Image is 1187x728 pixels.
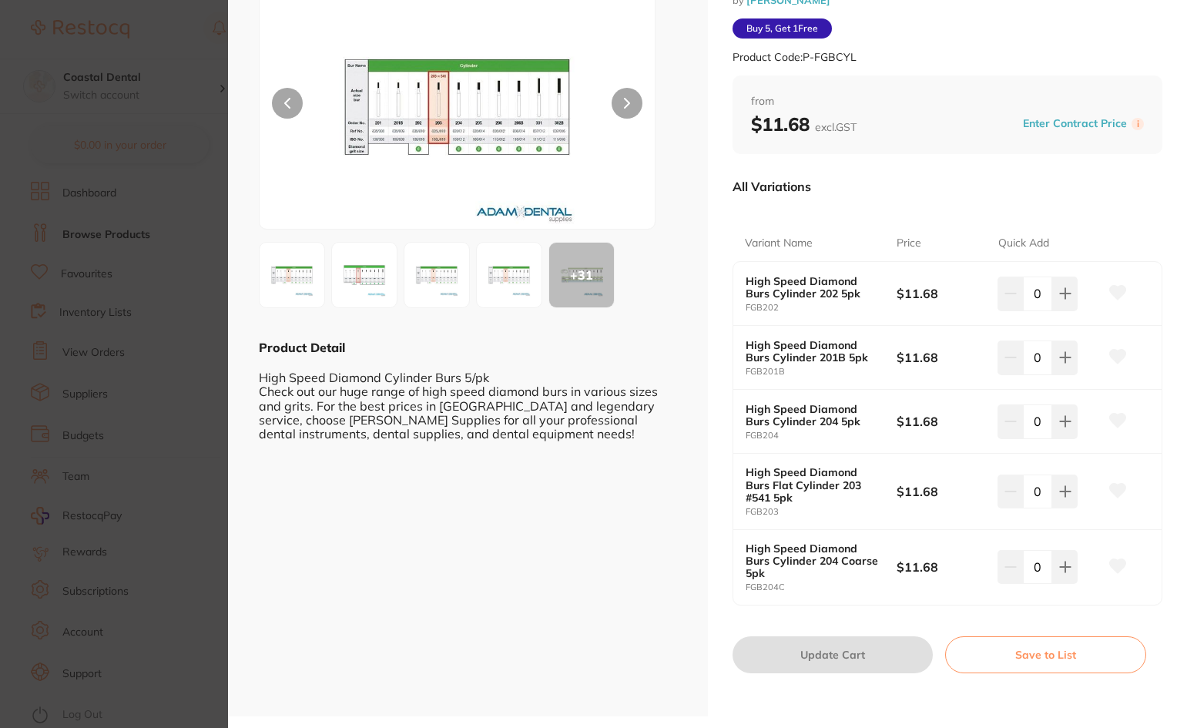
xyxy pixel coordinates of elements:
[733,51,857,64] small: Product Code: P-FGBCYL
[1018,116,1132,131] button: Enter Contract Price
[815,120,857,134] span: excl. GST
[264,247,320,303] img: NkJDLmpwZw
[733,636,934,673] button: Update Cart
[897,236,921,251] p: Price
[746,466,882,503] b: High Speed Diamond Burs Flat Cylinder 203 #541 5pk
[733,18,832,39] span: Buy 5, Get 1 Free
[481,247,537,303] img: MUIuanBn
[897,413,987,430] b: $11.68
[746,542,882,579] b: High Speed Diamond Burs Cylinder 204 Coarse 5pk
[897,483,987,500] b: $11.68
[746,367,897,377] small: FGB201B
[746,582,897,592] small: FGB204C
[259,340,345,355] b: Product Detail
[751,112,857,136] b: $11.68
[746,339,882,364] b: High Speed Diamond Burs Cylinder 201B 5pk
[897,559,987,575] b: $11.68
[751,94,1145,109] span: from
[945,636,1146,673] button: Save to List
[746,275,882,300] b: High Speed Diamond Burs Cylinder 202 5pk
[746,431,897,441] small: FGB204
[409,247,464,303] img: MS5qcGc
[897,349,987,366] b: $11.68
[745,236,813,251] p: Variant Name
[746,403,882,428] b: High Speed Diamond Burs Cylinder 204 5pk
[548,242,615,308] button: +31
[897,285,987,302] b: $11.68
[549,243,614,307] div: + 31
[733,179,811,194] p: All Variations
[259,356,677,441] div: High Speed Diamond Cylinder Burs 5/pk Check out our huge range of high speed diamond burs in vari...
[746,303,897,313] small: FGB202
[1132,118,1144,130] label: i
[746,507,897,517] small: FGB203
[337,247,392,303] img: Q1lMLmpwZw
[998,236,1049,251] p: Quick Add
